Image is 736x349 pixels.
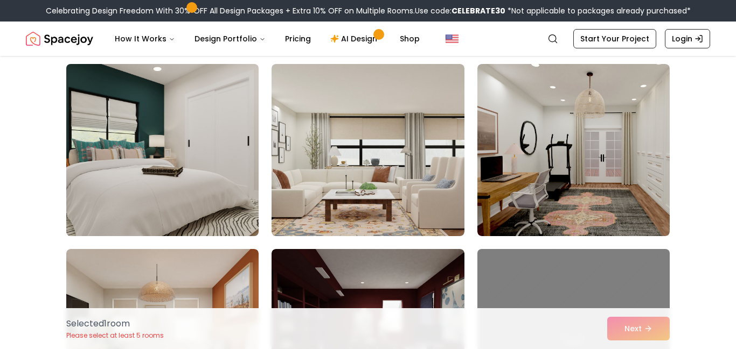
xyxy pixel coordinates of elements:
b: CELEBRATE30 [452,5,505,16]
a: AI Design [322,28,389,49]
img: Room room-17 [272,64,464,236]
a: Shop [391,28,428,49]
a: Login [665,29,710,48]
p: Selected 1 room [66,317,164,330]
span: *Not applicable to packages already purchased* [505,5,691,16]
span: Use code: [415,5,505,16]
button: How It Works [106,28,184,49]
img: Room room-16 [61,60,263,240]
nav: Main [106,28,428,49]
div: Celebrating Design Freedom With 30% OFF All Design Packages + Extra 10% OFF on Multiple Rooms. [46,5,691,16]
img: Spacejoy Logo [26,28,93,49]
nav: Global [26,22,710,56]
img: Room room-18 [477,64,670,236]
p: Please select at least 5 rooms [66,331,164,340]
a: Pricing [276,28,320,49]
a: Start Your Project [573,29,656,48]
button: Design Portfolio [186,28,274,49]
a: Spacejoy [26,28,93,49]
img: United States [446,32,459,45]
